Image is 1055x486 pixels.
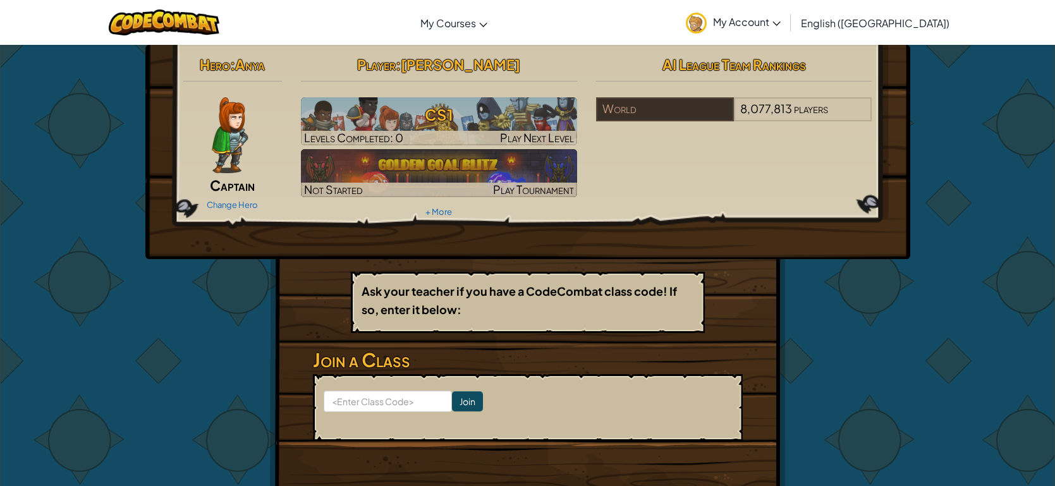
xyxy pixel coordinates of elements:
[301,97,577,145] a: Play Next Level
[662,56,806,73] span: AI League Team Rankings
[452,391,483,411] input: Join
[235,56,265,73] span: Anya
[230,56,235,73] span: :
[713,15,781,28] span: My Account
[301,149,577,197] img: Golden Goal
[210,176,255,194] span: Captain
[212,97,248,173] img: captain-pose.png
[401,56,520,73] span: [PERSON_NAME]
[207,200,258,210] a: Change Hero
[420,16,476,30] span: My Courses
[301,97,577,145] img: CS1
[313,346,743,374] h3: Join a Class
[795,6,956,40] a: English ([GEOGRAPHIC_DATA])
[357,56,396,73] span: Player
[304,182,363,197] span: Not Started
[301,100,577,129] h3: CS1
[425,207,452,217] a: + More
[304,130,403,145] span: Levels Completed: 0
[493,182,574,197] span: Play Tournament
[680,3,787,42] a: My Account
[396,56,401,73] span: :
[301,149,577,197] a: Not StartedPlay Tournament
[362,284,677,317] b: Ask your teacher if you have a CodeCombat class code! If so, enter it below:
[740,101,792,116] span: 8,077,813
[109,9,219,35] img: CodeCombat logo
[686,13,707,33] img: avatar
[324,391,452,412] input: <Enter Class Code>
[500,130,574,145] span: Play Next Level
[200,56,230,73] span: Hero
[596,97,734,121] div: World
[801,16,949,30] span: English ([GEOGRAPHIC_DATA])
[794,101,828,116] span: players
[414,6,494,40] a: My Courses
[596,109,872,124] a: World8,077,813players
